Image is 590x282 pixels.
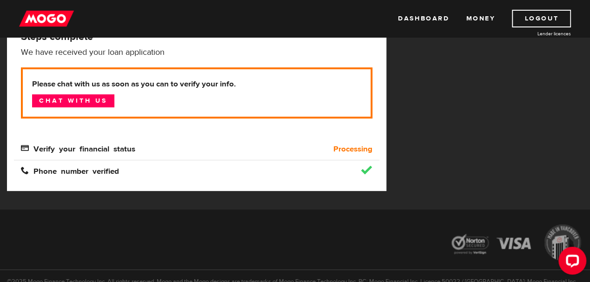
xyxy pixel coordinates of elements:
[398,10,449,27] a: Dashboard
[333,144,372,155] b: Processing
[21,166,119,174] span: Phone number verified
[32,79,361,90] b: Please chat with us as soon as you can to verify your info.
[19,10,74,27] img: mogo_logo-11ee424be714fa7cbb0f0f49df9e16ec.png
[512,10,571,27] a: Logout
[443,217,590,269] img: legal-icons-92a2ffecb4d32d839781d1b4e4802d7b.png
[551,243,590,282] iframe: LiveChat chat widget
[32,94,114,107] a: Chat with us
[21,144,135,152] span: Verify your financial status
[501,30,571,37] a: Lender licences
[21,47,372,58] p: We have received your loan application
[466,10,495,27] a: Money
